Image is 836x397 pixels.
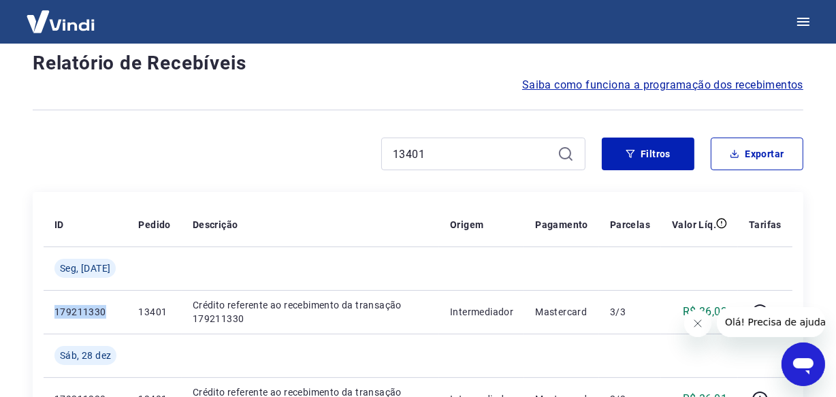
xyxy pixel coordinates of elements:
img: Vindi [16,1,105,42]
p: Mastercard [535,305,588,319]
input: Busque pelo número do pedido [393,144,552,164]
p: Intermediador [450,305,513,319]
button: Filtros [602,138,694,170]
a: Saiba como funciona a programação dos recebimentos [522,77,803,93]
p: ID [54,218,64,232]
p: Parcelas [610,218,650,232]
iframe: Mensagem da empresa [717,307,825,337]
p: Tarifas [749,218,782,232]
button: Exportar [711,138,803,170]
iframe: Fechar mensagem [684,310,711,337]
p: Origem [450,218,483,232]
span: Olá! Precisa de ajuda? [8,10,114,20]
p: Crédito referente ao recebimento da transação 179211330 [193,298,428,325]
iframe: Botão para abrir a janela de mensagens [782,343,825,386]
p: R$ 36,03 [683,304,727,320]
span: Seg, [DATE] [60,261,110,275]
p: Valor Líq. [672,218,716,232]
p: Descrição [193,218,238,232]
span: Sáb, 28 dez [60,349,111,362]
p: 179211330 [54,305,116,319]
p: Pagamento [535,218,588,232]
p: 3/3 [610,305,650,319]
p: 13401 [138,305,170,319]
p: Pedido [138,218,170,232]
h4: Relatório de Recebíveis [33,50,803,77]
